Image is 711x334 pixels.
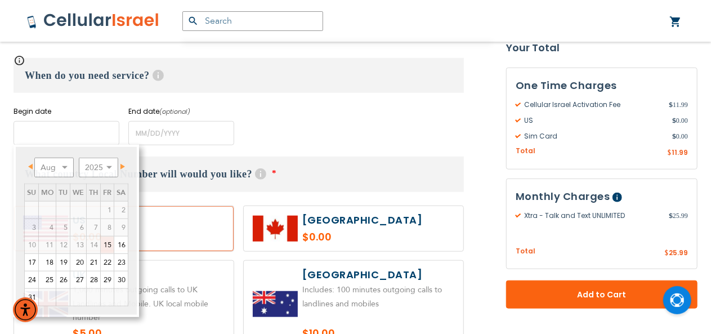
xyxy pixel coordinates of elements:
i: (optional) [159,107,190,116]
span: 12 [56,237,70,253]
span: $ [664,248,669,259]
div: Accessibility Menu [13,297,38,322]
h3: When do you need service? [14,58,464,93]
span: Sim Card [516,131,672,141]
span: Friday [103,188,111,198]
input: MM/DD/YYYY [14,121,119,145]
span: 25.99 [669,248,688,257]
span: Sunday [27,188,36,198]
span: 4 [39,219,56,236]
span: Total [516,246,535,257]
a: 19 [56,254,70,271]
span: $ [672,131,676,141]
a: 18 [39,254,56,271]
span: $ [669,211,673,221]
a: 22 [101,254,114,271]
a: 17 [25,254,38,271]
span: Wednesday [73,188,84,198]
span: Tuesday [59,188,68,198]
span: 2 [114,202,128,219]
a: 26 [56,271,70,288]
span: 11.99 [669,100,688,110]
h3: One Time Charges [516,77,688,94]
a: Next [113,159,127,173]
span: Saturday [117,188,126,198]
select: Select month [34,158,74,177]
a: 20 [70,254,86,271]
span: 0.00 [672,131,688,141]
a: 30 [114,271,128,288]
span: 10 [25,237,38,253]
span: 7 [87,219,100,236]
input: MM/DD/YYYY [128,121,234,145]
a: 27 [70,271,86,288]
strong: Your Total [506,39,697,56]
span: 0.00 [672,115,688,126]
span: Monthly Charges [516,189,610,203]
span: 11 [39,237,56,253]
a: 28 [87,271,100,288]
a: 24 [25,271,38,288]
select: Select year [79,158,118,177]
span: Cellular Israel Activation Fee [516,100,669,110]
span: Monday [41,188,53,198]
a: 15 [101,237,114,253]
a: Prev [25,159,39,173]
span: Help [612,193,622,202]
span: $ [669,100,673,110]
button: Add to Cart [506,280,697,309]
img: Cellular Israel [26,12,160,29]
span: Add to Cart [543,289,660,301]
span: 14 [87,237,100,253]
span: 13 [70,237,86,253]
span: $ [667,148,672,158]
span: Xtra - Talk and Text UNLIMITED [516,211,669,221]
label: End date [128,106,234,117]
span: Help [255,168,266,180]
span: $ [672,115,676,126]
span: 1 [101,202,114,219]
span: 8 [101,219,114,236]
span: Total [516,146,535,157]
span: US [516,115,672,126]
span: Thursday [89,188,98,198]
a: 25 [39,271,56,288]
a: 23 [114,254,128,271]
a: 31 [25,289,38,306]
span: 11.99 [672,148,688,157]
input: Search [182,11,323,31]
span: 3 [25,219,38,236]
span: Help [153,70,164,81]
label: Begin date [14,106,119,117]
span: 6 [70,219,86,236]
a: 16 [114,237,128,253]
span: Prev [28,164,33,170]
span: Next [120,164,125,170]
a: 21 [87,254,100,271]
span: 5 [56,219,70,236]
span: 9 [114,219,128,236]
span: 25.99 [669,211,688,221]
a: 29 [101,271,114,288]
